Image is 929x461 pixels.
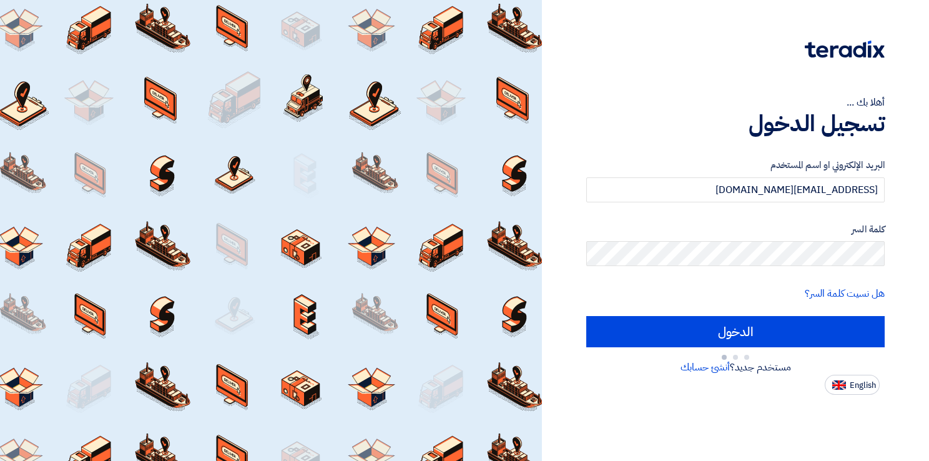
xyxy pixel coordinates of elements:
[586,177,885,202] input: أدخل بريد العمل الإلكتروني او اسم المستخدم الخاص بك ...
[586,222,885,237] label: كلمة السر
[586,95,885,110] div: أهلا بك ...
[586,360,885,375] div: مستخدم جديد؟
[805,41,885,58] img: Teradix logo
[825,375,880,395] button: English
[681,360,730,375] a: أنشئ حسابك
[805,286,885,301] a: هل نسيت كلمة السر؟
[586,110,885,137] h1: تسجيل الدخول
[832,380,846,390] img: en-US.png
[586,158,885,172] label: البريد الإلكتروني او اسم المستخدم
[850,381,876,390] span: English
[586,316,885,347] input: الدخول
